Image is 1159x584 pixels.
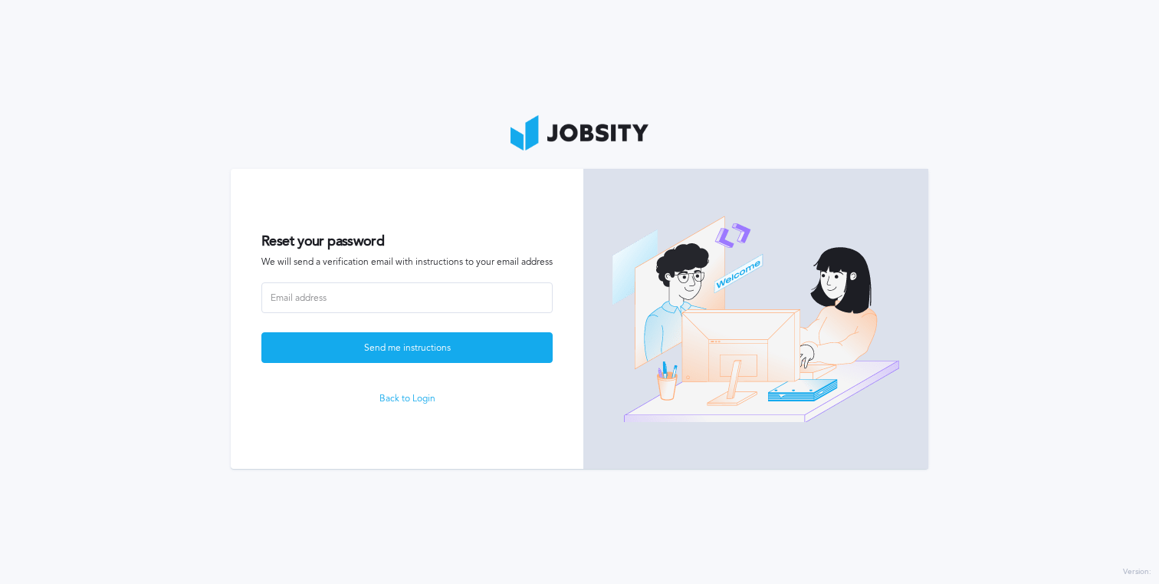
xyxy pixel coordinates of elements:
input: Email address [261,282,553,313]
div: Send me instructions [262,333,552,364]
span: We will send a verification email with instructions to your email address [261,257,553,268]
label: Version: [1123,568,1151,577]
h2: Reset your password [261,233,553,249]
a: Back to Login [261,394,553,404]
button: Send me instructions [261,332,553,363]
